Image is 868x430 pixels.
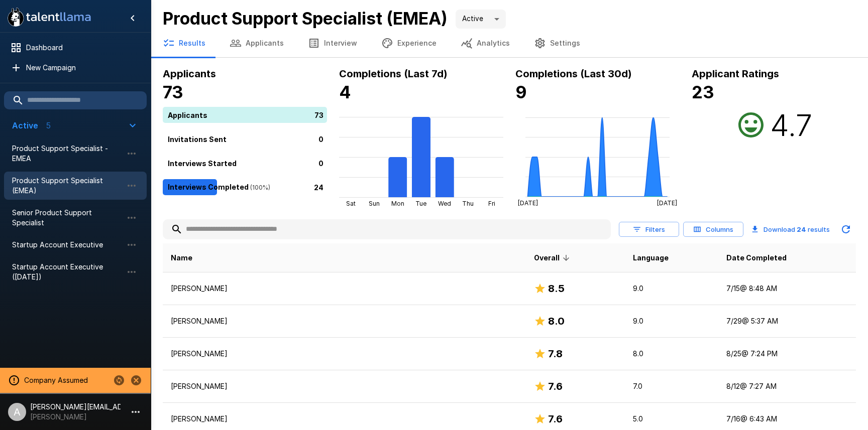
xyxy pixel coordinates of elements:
span: Language [633,252,669,264]
tspan: Wed [438,200,451,207]
button: Settings [522,29,592,57]
span: Date Completed [726,252,787,264]
tspan: [DATE] [657,199,677,207]
tspan: Fri [488,200,495,207]
td: 7/29 @ 5:37 AM [718,305,856,338]
p: [PERSON_NAME] [171,381,518,391]
button: Analytics [449,29,522,57]
p: 7.0 [633,381,710,391]
button: Applicants [218,29,296,57]
tspan: Sat [346,200,356,207]
p: 0 [318,133,323,144]
b: 9 [515,82,527,102]
td: 8/12 @ 7:27 AM [718,370,856,403]
p: 9.0 [633,316,710,326]
button: Columns [683,222,743,237]
b: Completions (Last 30d) [515,68,632,80]
tspan: [DATE] [518,199,538,207]
b: 24 [797,225,806,233]
tspan: Tue [416,200,427,207]
p: 73 [314,109,323,120]
tspan: Sun [369,200,380,207]
p: [PERSON_NAME] [171,349,518,359]
h6: 8.5 [548,280,565,297]
b: 73 [163,82,183,102]
button: Updated Today - 2:15 PM [836,219,856,239]
b: 23 [692,82,714,102]
h6: 7.6 [548,378,563,394]
tspan: Thu [462,200,474,207]
p: 0 [318,158,323,168]
p: [PERSON_NAME] [171,414,518,424]
b: Applicant Ratings [692,68,779,80]
button: Results [151,29,218,57]
div: Active [456,10,506,29]
td: 8/25 @ 7:24 PM [718,338,856,370]
span: Overall [534,252,573,264]
p: [PERSON_NAME] [171,316,518,326]
tspan: Mon [391,200,404,207]
button: Download 24 results [747,219,834,239]
p: 8.0 [633,349,710,359]
p: 9.0 [633,283,710,294]
b: Product Support Specialist (EMEA) [163,8,448,29]
td: 7/15 @ 8:48 AM [718,272,856,305]
button: Experience [369,29,449,57]
h6: 7.6 [548,411,563,427]
h6: 8.0 [548,313,565,329]
button: Interview [296,29,369,57]
b: Applicants [163,68,216,80]
p: [PERSON_NAME] [171,283,518,294]
button: Filters [619,222,679,237]
b: 4 [339,82,351,102]
p: 24 [314,182,323,192]
h2: 4.7 [770,107,812,143]
b: Completions (Last 7d) [339,68,448,80]
span: Name [171,252,192,264]
p: 5.0 [633,414,710,424]
h6: 7.8 [548,346,563,362]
